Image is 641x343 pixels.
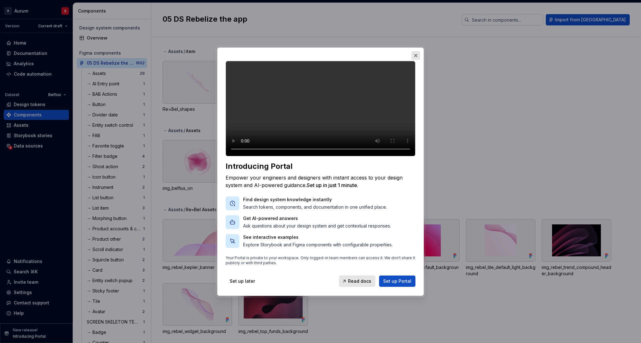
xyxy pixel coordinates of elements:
[226,255,415,265] p: Your Portal is private to your workspace. Only logged-in team members can access it. We don't sha...
[379,276,415,287] button: Set up Portal
[383,278,411,284] span: Set up Portal
[226,276,259,287] button: Set up later
[243,215,391,222] p: Get AI-powered answers
[243,196,387,203] p: Find design system knowledge instantly
[243,223,391,229] p: Ask questions about your design system and get contextual responses.
[243,204,387,210] p: Search tokens, components, and documentation in one unified place.
[226,174,415,189] div: Empower your engineers and designers with instant access to your design system and AI-powered gui...
[226,161,415,171] div: Introducing Portal
[307,182,358,188] span: Set up in just 1 minute.
[243,242,393,248] p: Explore Storybook and Figma components with configurable properties.
[348,278,371,284] span: Read docs
[339,276,375,287] a: Read docs
[230,278,255,284] span: Set up later
[243,234,393,240] p: See interactive examples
